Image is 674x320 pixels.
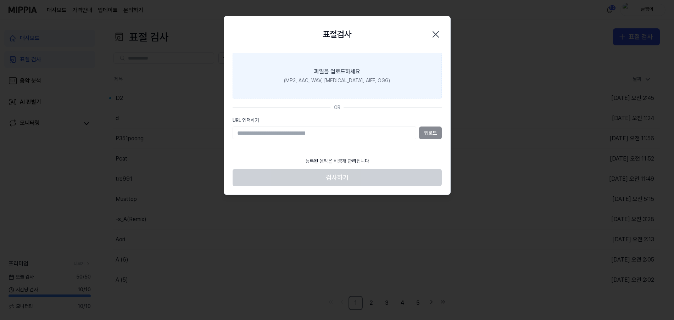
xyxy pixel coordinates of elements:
[334,104,340,111] div: OR
[323,28,352,41] h2: 표절검사
[233,117,442,124] label: URL 입력하기
[301,153,373,169] div: 등록된 음악은 비공개 관리됩니다
[314,67,360,76] div: 파일을 업로드하세요
[284,77,390,84] div: (MP3, AAC, WAV, [MEDICAL_DATA], AIFF, OGG)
